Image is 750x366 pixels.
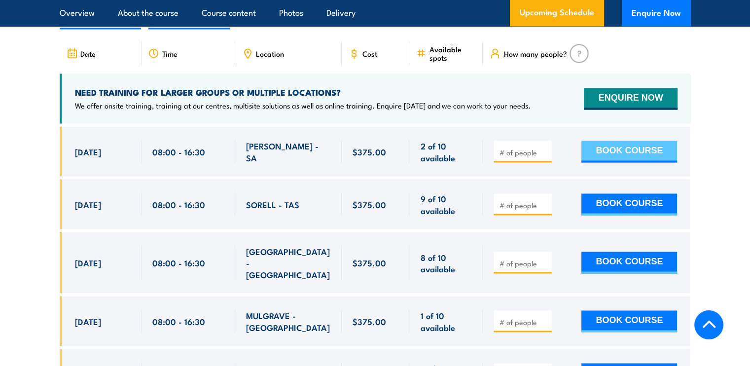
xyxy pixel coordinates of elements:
[584,88,677,110] button: ENQUIRE NOW
[75,146,101,157] span: [DATE]
[499,147,548,157] input: # of people
[353,256,386,268] span: $375.00
[152,146,205,157] span: 08:00 - 16:30
[353,146,386,157] span: $375.00
[353,198,386,210] span: $375.00
[152,198,205,210] span: 08:00 - 16:30
[420,192,472,216] span: 9 of 10 available
[75,198,101,210] span: [DATE]
[246,140,331,163] span: [PERSON_NAME] - SA
[75,256,101,268] span: [DATE]
[581,252,677,273] button: BOOK COURSE
[362,49,377,58] span: Cost
[162,49,178,58] span: Time
[152,256,205,268] span: 08:00 - 16:30
[499,317,548,327] input: # of people
[246,198,299,210] span: SORELL - TAS
[420,251,472,274] span: 8 of 10 available
[581,141,677,162] button: BOOK COURSE
[353,315,386,327] span: $375.00
[246,309,331,332] span: MULGRAVE - [GEOGRAPHIC_DATA]
[499,200,548,210] input: # of people
[152,315,205,327] span: 08:00 - 16:30
[246,245,331,280] span: [GEOGRAPHIC_DATA] - [GEOGRAPHIC_DATA]
[503,49,567,58] span: How many people?
[499,258,548,268] input: # of people
[80,49,96,58] span: Date
[75,100,531,110] p: We offer onsite training, training at our centres, multisite solutions as well as online training...
[429,45,476,62] span: Available spots
[75,315,101,327] span: [DATE]
[256,49,284,58] span: Location
[420,309,472,332] span: 1 of 10 available
[75,87,531,98] h4: NEED TRAINING FOR LARGER GROUPS OR MULTIPLE LOCATIONS?
[581,193,677,215] button: BOOK COURSE
[420,140,472,163] span: 2 of 10 available
[581,310,677,332] button: BOOK COURSE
